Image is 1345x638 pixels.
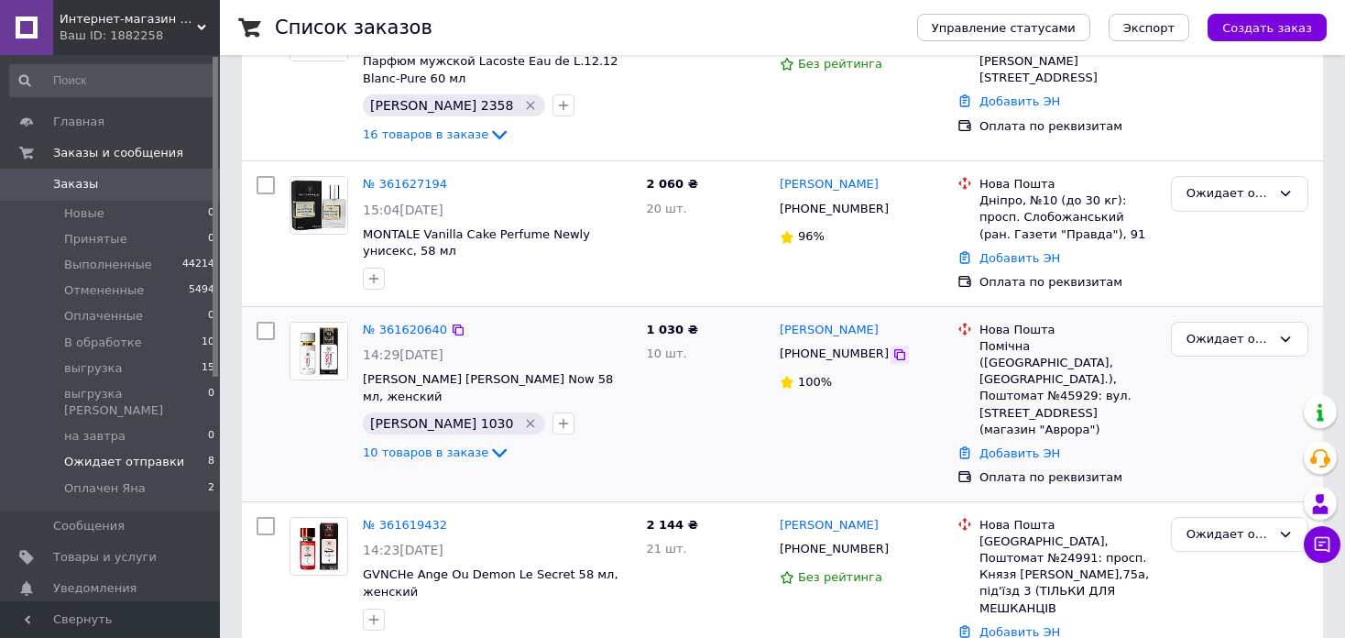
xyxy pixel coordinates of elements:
a: Фото товару [290,176,348,235]
span: [PHONE_NUMBER] [780,202,889,215]
span: 21 шт. [646,542,686,555]
span: Управление статусами [932,21,1076,35]
div: Оплата по реквизитам [979,469,1156,486]
span: Товары и услуги [53,549,157,566]
span: Без рейтинга [798,57,882,71]
div: Дніпро, №10 (до 30 кг): просп. Слобожанський (ран. Газети "Правда"), 91 [979,192,1156,243]
a: [PERSON_NAME] [780,517,879,534]
span: Ожидает отправки [64,454,184,470]
span: 10 шт. [646,346,686,360]
h1: Список заказов [275,16,432,38]
a: [PERSON_NAME] [PERSON_NAME] Now 58 мл, женский [363,372,613,403]
span: Заказы [53,176,98,192]
span: Создать заказ [1222,21,1312,35]
span: 8 [208,454,214,470]
span: Принятые [64,231,127,247]
a: 16 товаров в заказе [363,127,510,141]
span: 0 [208,386,214,419]
a: 10 товаров в заказе [363,445,510,459]
span: [PERSON_NAME] 1030 [370,416,513,431]
span: 1 030 ₴ [646,323,697,336]
span: Выполненные [64,257,152,273]
span: Уведомления [53,580,137,597]
span: 2 144 ₴ [646,518,697,532]
a: Создать заказ [1189,20,1327,34]
span: [PHONE_NUMBER] [780,346,889,360]
span: 10 [202,335,214,351]
span: выгрузка [PERSON_NAME] [64,386,208,419]
div: Ожидает отправки [1186,525,1271,544]
span: [PHONE_NUMBER] [780,542,889,555]
img: Фото товару [290,323,347,379]
a: Добавить ЭН [979,251,1060,265]
a: № 361627194 [363,177,447,191]
span: на завтра [64,428,126,445]
span: 14:23[DATE] [363,543,443,557]
img: Фото товару [290,518,347,575]
div: Нова Пошта [979,176,1156,192]
a: [PERSON_NAME] [780,176,879,193]
span: Оплачен Яна [64,480,146,497]
span: Сообщения [53,518,125,534]
span: 0 [208,308,214,324]
a: Добавить ЭН [979,94,1060,108]
div: Оплата по реквизитам [979,118,1156,135]
div: [GEOGRAPHIC_DATA], Поштомат №24991: просп. Князя [PERSON_NAME],75а, під'їзд 3 (ТІЛЬКИ ДЛЯ МЕШКАНЦІВ [979,533,1156,617]
button: Чат с покупателем [1304,526,1340,563]
span: Оплаченные [64,308,143,324]
div: Оплата по реквизитам [979,274,1156,291]
span: 14:29[DATE] [363,347,443,362]
span: 0 [208,428,214,445]
div: Нова Пошта [979,322,1156,338]
a: [PERSON_NAME] [780,322,879,339]
span: В обработке [64,335,142,351]
span: 2 060 ₴ [646,177,697,191]
span: 5494 [189,282,214,299]
span: Новые [64,205,104,222]
a: Добавить ЭН [979,446,1060,460]
span: 15:04[DATE] [363,203,443,217]
span: 10 товаров в заказе [363,445,488,459]
a: Парфюм мужской Lacoste Eau de L.12.12 Blanc-Pure 60 мл [363,54,618,85]
a: № 361619432 [363,518,447,532]
a: Фото товару [290,517,348,576]
div: Ожидает отправки [1186,184,1271,203]
button: Создать заказ [1208,14,1327,41]
a: MONTALE Vanilla Cake Perfume Newly унисекс, 58 мл [363,227,590,258]
input: Поиск [9,64,216,97]
span: 2 [208,480,214,497]
button: Управление статусами [917,14,1090,41]
span: 44214 [182,257,214,273]
button: Экспорт [1109,14,1189,41]
span: Главная [53,114,104,130]
img: Фото товару [290,177,347,234]
span: [PERSON_NAME] 2358 [370,98,513,113]
div: Нова Пошта [979,517,1156,533]
span: 0 [208,205,214,222]
div: Ваш ID: 1882258 [60,27,220,44]
a: GVNCHe Ange Ou Demon Le Secret 58 мл, женский [363,567,618,599]
span: 16 товаров в заказе [363,127,488,141]
a: № 361620640 [363,323,447,336]
div: Помічна ([GEOGRAPHIC_DATA], [GEOGRAPHIC_DATA].), Поштомат №45929: вул. [STREET_ADDRESS] (магазин ... [979,338,1156,438]
span: 20 шт. [646,202,686,215]
span: Без рейтинга [798,570,882,584]
span: 100% [798,375,832,389]
a: Фото товару [290,322,348,380]
svg: Удалить метку [523,416,538,431]
span: выгрузка [64,360,122,377]
span: Интернет-магазин элитной парфюмерии и косметики Boro Parfum [60,11,197,27]
span: 15 [202,360,214,377]
svg: Удалить метку [523,98,538,113]
span: Заказы и сообщения [53,145,183,161]
span: 0 [208,231,214,247]
div: Ожидает отправки [1186,330,1271,349]
span: Экспорт [1123,21,1175,35]
span: 96% [798,229,825,243]
span: Отмененные [64,282,144,299]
